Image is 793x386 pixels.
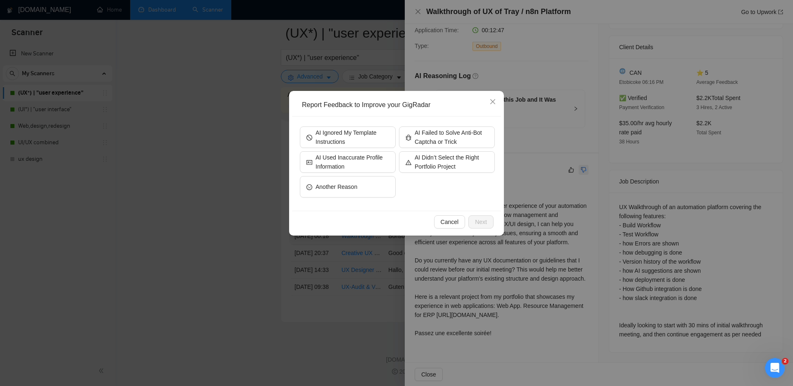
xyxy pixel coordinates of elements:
[399,126,495,148] button: bugAI Failed to Solve Anti-Bot Captcha or Trick
[765,358,785,378] iframe: Intercom live chat
[300,151,396,173] button: idcardAI Used Inaccurate Profile Information
[415,153,488,171] span: AI Didn’t Select the Right Portfolio Project
[300,176,396,198] button: frownAnother Reason
[316,128,389,146] span: AI Ignored My Template Instructions
[316,153,389,171] span: AI Used Inaccurate Profile Information
[300,126,396,148] button: stopAI Ignored My Template Instructions
[306,183,312,190] span: frown
[434,215,465,229] button: Cancel
[306,134,312,140] span: stop
[489,98,496,105] span: close
[406,134,411,140] span: bug
[468,215,494,229] button: Next
[441,217,459,226] span: Cancel
[306,159,312,165] span: idcard
[406,159,411,165] span: warning
[782,358,788,365] span: 2
[316,182,357,191] span: Another Reason
[482,91,504,113] button: Close
[415,128,488,146] span: AI Failed to Solve Anti-Bot Captcha or Trick
[399,151,495,173] button: warningAI Didn’t Select the Right Portfolio Project
[302,100,497,110] div: Report Feedback to Improve your GigRadar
